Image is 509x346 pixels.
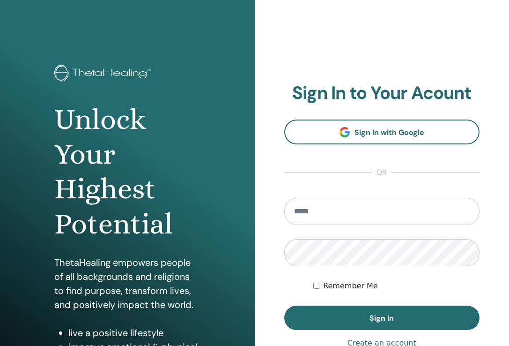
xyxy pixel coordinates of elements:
span: or [372,167,391,178]
p: ThetaHealing empowers people of all backgrounds and religions to find purpose, transform lives, a... [54,256,200,312]
h2: Sign In to Your Acount [284,83,480,104]
h1: Unlock Your Highest Potential [54,102,200,242]
span: Sign In with Google [354,128,424,137]
li: live a positive lifestyle [68,326,200,340]
span: Sign In [369,313,394,323]
button: Sign In [284,306,480,330]
a: Sign In with Google [284,120,480,144]
div: Keep me authenticated indefinitely or until I manually logout [313,280,479,292]
label: Remember Me [323,280,378,292]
